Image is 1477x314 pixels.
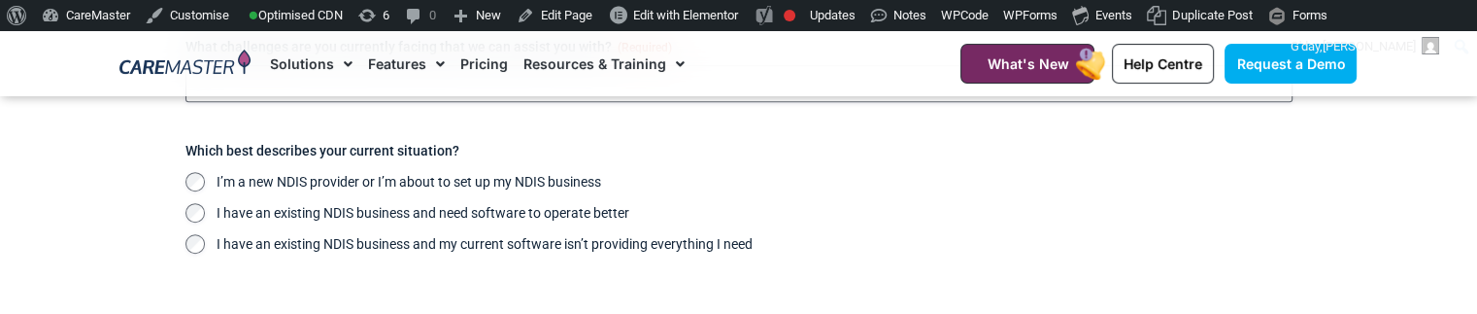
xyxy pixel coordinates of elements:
[987,55,1068,72] span: What's New
[784,10,795,21] div: Focus keyphrase not set
[1112,44,1214,84] a: Help Centre
[1284,31,1447,62] a: G'day,
[960,44,1094,84] a: What's New
[1236,55,1345,72] span: Request a Demo
[1323,39,1416,53] span: [PERSON_NAME]
[460,31,508,96] a: Pricing
[217,203,1292,223] label: I have an existing NDIS business and need software to operate better
[270,31,913,96] nav: Menu
[1225,44,1357,84] a: Request a Demo
[368,31,445,96] a: Features
[217,172,1292,192] label: I’m a new NDIS provider or I’m about to set up my NDIS business
[633,8,738,22] span: Edit with Elementor
[270,31,352,96] a: Solutions
[1124,55,1202,72] span: Help Centre
[217,234,1292,254] label: I have an existing NDIS business and my current software isn’t providing everything I need
[185,141,459,160] legend: Which best describes your current situation?
[119,50,251,79] img: CareMaster Logo
[523,31,685,96] a: Resources & Training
